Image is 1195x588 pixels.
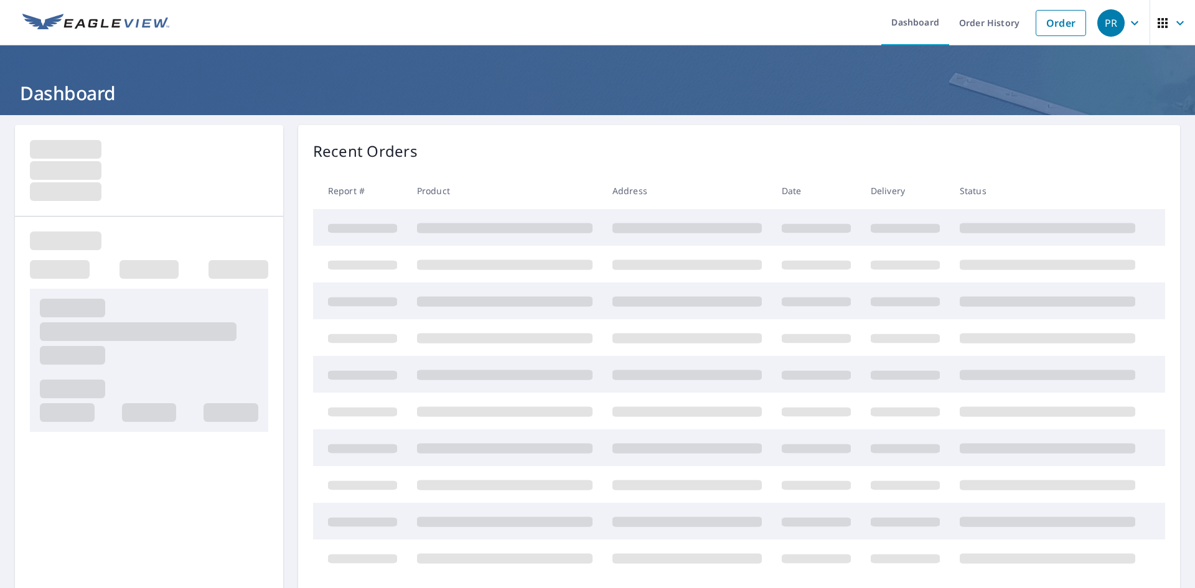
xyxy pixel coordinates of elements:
th: Address [602,172,772,209]
div: PR [1097,9,1125,37]
th: Status [950,172,1145,209]
a: Order [1036,10,1086,36]
th: Product [407,172,602,209]
th: Date [772,172,861,209]
img: EV Logo [22,14,169,32]
h1: Dashboard [15,80,1180,106]
th: Delivery [861,172,950,209]
th: Report # [313,172,407,209]
p: Recent Orders [313,140,418,162]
